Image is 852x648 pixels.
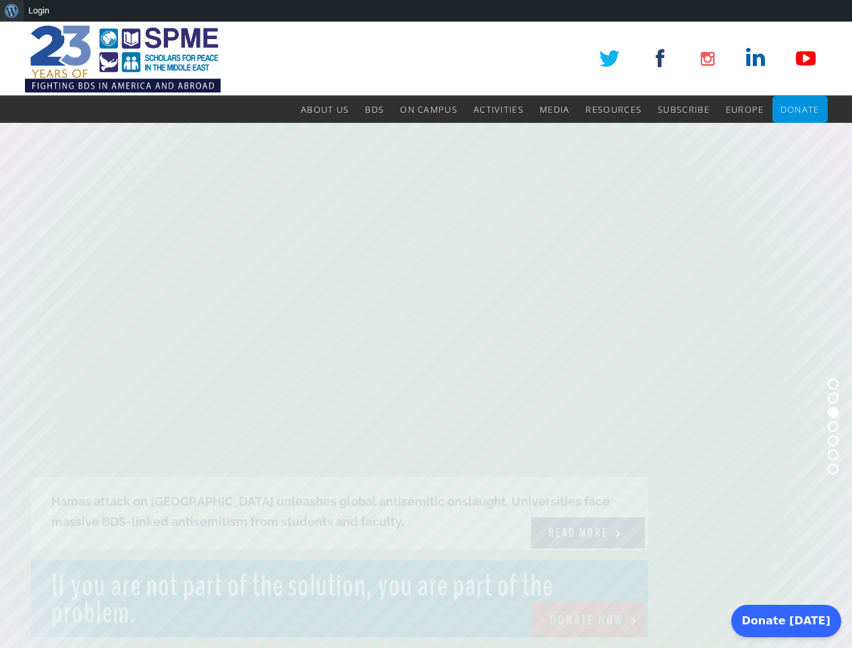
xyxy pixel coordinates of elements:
span: Subscribe [658,103,710,115]
a: Subscribe [658,96,710,123]
span: BDS [365,103,384,115]
a: BDS [365,96,384,123]
span: Media [540,103,570,115]
a: About Us [301,96,349,123]
a: Media [540,96,570,123]
span: Donate [780,103,820,115]
a: Resources [586,96,642,123]
a: Europe [726,96,764,123]
img: SPME [25,22,221,96]
a: Donate [780,96,820,123]
a: Activities [474,96,523,123]
span: Europe [726,103,764,115]
span: On Campus [400,103,457,115]
a: On Campus [400,96,457,123]
span: Activities [474,103,523,115]
span: Resources [586,103,642,115]
span: About Us [301,103,349,115]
